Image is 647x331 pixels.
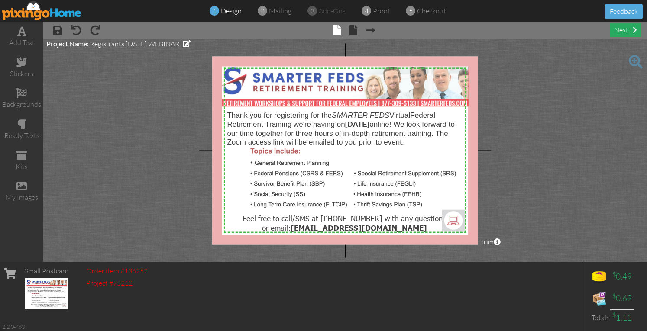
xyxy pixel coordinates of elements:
[213,6,217,16] span: 1
[605,4,643,19] button: Feedback
[261,6,265,16] span: 2
[417,6,446,15] span: checkout
[373,6,390,15] span: proof
[612,292,616,299] sup: $
[610,309,634,326] td: 1.11
[221,6,242,15] span: design
[610,23,641,37] div: next
[589,309,610,326] td: Total:
[25,266,69,276] div: Small Postcard
[46,39,89,48] span: Project Name:
[591,290,608,307] img: expense-icon.png
[90,39,179,48] span: Registrants [DATE] WEBINAR
[480,237,501,247] span: Trim
[2,1,82,20] img: pixingo logo
[612,311,616,318] sup: $
[86,278,148,288] div: Project #75212
[319,6,346,15] span: add-ons
[610,288,634,309] td: 0.62
[591,268,608,286] img: points-icon.png
[612,270,616,278] sup: $
[365,6,369,16] span: 4
[610,266,634,288] td: 0.49
[86,266,148,276] div: Order item #136252
[409,6,413,16] span: 5
[25,278,68,309] img: 136219-1-1758981582125-5edac369ec434ccb-qa.jpg
[2,323,25,331] div: 2.2.0-463
[269,6,291,15] span: mailing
